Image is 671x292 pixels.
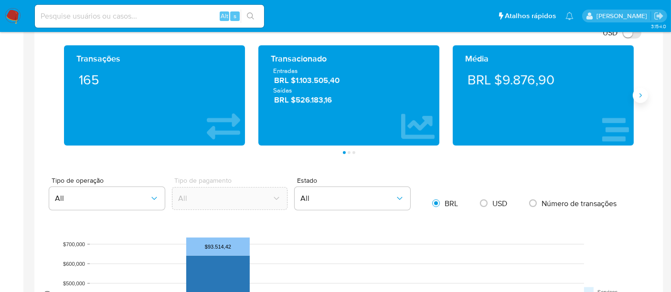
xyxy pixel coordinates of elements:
[221,11,228,21] span: Alt
[565,12,574,20] a: Notificações
[241,10,260,23] button: search-icon
[505,11,556,21] span: Atalhos rápidos
[35,10,264,22] input: Pesquise usuários ou casos...
[234,11,236,21] span: s
[654,11,664,21] a: Sair
[596,11,650,21] p: alexandra.macedo@mercadolivre.com
[651,22,666,30] span: 3.154.0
